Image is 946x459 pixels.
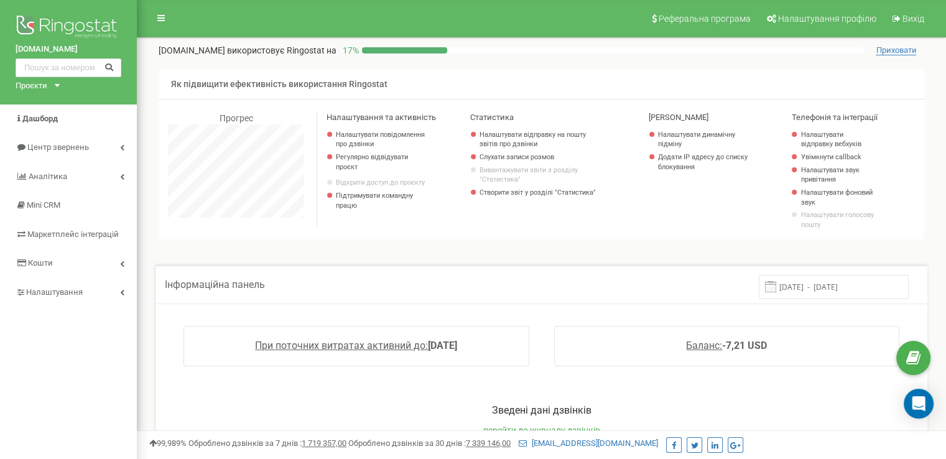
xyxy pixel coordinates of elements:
span: Зведені дані дзвінків [492,404,591,416]
u: 7 339 146,00 [466,438,511,448]
a: Слухати записи розмов [480,152,596,162]
span: використовує Ringostat на [227,45,336,55]
span: Реферальна програма [659,14,751,24]
a: Налаштувати повідомлення про дзвінки [336,130,427,149]
p: 17 % [336,44,362,57]
div: Проєкти [16,80,47,92]
a: При поточних витратах активний до:[DATE] [255,340,457,351]
input: Пошук за номером [16,58,121,77]
span: Статистика [470,113,514,122]
a: [DOMAIN_NAME] [16,44,121,55]
span: Телефонія та інтеграції [791,113,877,122]
a: перейти до журналу дзвінків [483,425,600,435]
span: Налаштування та активність [327,113,436,122]
span: Аналiтика [29,172,67,181]
a: Вивантажувати звіти з розділу "Статистика" [480,165,596,185]
span: Оброблено дзвінків за 30 днів : [348,438,511,448]
span: Вихід [902,14,924,24]
u: 1 719 357,00 [302,438,346,448]
span: Оброблено дзвінків за 7 днів : [188,438,346,448]
span: Кошти [28,258,53,267]
img: Ringostat logo [16,12,121,44]
a: Налаштувати відправку вебхуків [800,130,876,149]
p: [DOMAIN_NAME] [159,44,336,57]
span: Як підвищити ефективність використання Ringostat [171,79,387,89]
p: Підтримувати командну працю [336,191,427,210]
span: Дашборд [22,114,58,123]
span: Прогрес [220,113,253,123]
a: [EMAIL_ADDRESS][DOMAIN_NAME] [519,438,658,448]
span: Інформаційна панель [165,279,265,290]
span: Баланс: [686,340,722,351]
span: [PERSON_NAME] [649,113,708,122]
p: Регулярно відвідувати проєкт [336,152,427,172]
span: Налаштування профілю [778,14,876,24]
span: Маркетплейс інтеграцій [27,229,119,239]
span: Налаштування [26,287,83,297]
span: 99,989% [149,438,187,448]
a: Налаштувати відправку на пошту звітів про дзвінки [480,130,596,149]
a: Налаштувати фоновий звук [800,188,876,207]
div: Open Intercom Messenger [904,389,934,419]
span: Приховати [876,45,916,55]
a: Налаштувати голосову пошту [800,210,876,229]
span: При поточних витратах активний до: [255,340,428,351]
a: Увімкнути callback [800,152,876,162]
a: Налаштувати звук привітання [800,165,876,185]
a: Баланс:-7,21 USD [686,340,767,351]
a: Відкрити доступ до проєкту [336,178,427,188]
span: Mini CRM [27,200,60,210]
a: Додати IP адресу до списку блокування [658,152,749,172]
a: Створити звіт у розділі "Статистика" [480,188,596,198]
span: Центр звернень [27,142,89,152]
a: Налаштувати динамічну підміну [658,130,749,149]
